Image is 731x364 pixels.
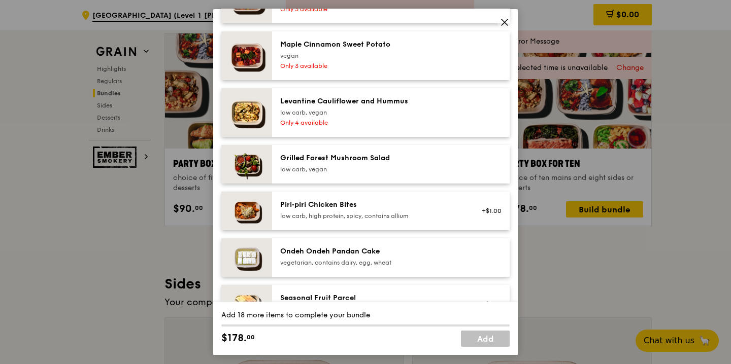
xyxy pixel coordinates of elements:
div: Grilled Forest Mushroom Salad [280,153,462,163]
span: $178. [221,331,247,346]
a: Add [461,331,510,347]
div: vegan [280,52,462,60]
div: +$1.00 [475,207,502,215]
div: Piri‑piri Chicken Bites [280,200,462,210]
div: Maple Cinnamon Sweet Potato [280,40,462,50]
img: daily_normal_Ondeh_Ondeh_Pandan_Cake-HORZ.jpg [221,238,272,277]
div: Ondeh Ondeh Pandan Cake [280,246,462,257]
img: daily_normal_Seasonal_Fruit_Parcel__Horizontal_.jpg [221,285,272,323]
div: low carb, vegan [280,108,462,117]
div: Only 4 available [280,119,462,127]
span: 00 [247,333,255,341]
div: low carb, vegan [280,165,462,173]
div: Only 3 available [280,62,462,70]
img: daily_normal_Levantine_Cauliflower_and_Hummus__Horizontal_.jpg [221,88,272,137]
div: Seasonal Fruit Parcel [280,293,462,303]
img: daily_normal_Piri-Piri-Chicken-Bites-HORZ.jpg [221,192,272,230]
div: low carb, high protein, spicy, contains allium [280,212,462,220]
img: daily_normal_Grilled-Forest-Mushroom-Salad-HORZ.jpg [221,145,272,184]
div: Levantine Cauliflower and Hummus [280,96,462,106]
div: vegetarian, contains dairy, egg, wheat [280,259,462,267]
img: daily_normal_Maple_Cinnamon_Sweet_Potato__Horizontal_.jpg [221,31,272,80]
div: Only 3 available [280,5,462,13]
div: +$1.00 [475,300,502,308]
div: Add 18 more items to complete your bundle [221,310,510,320]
